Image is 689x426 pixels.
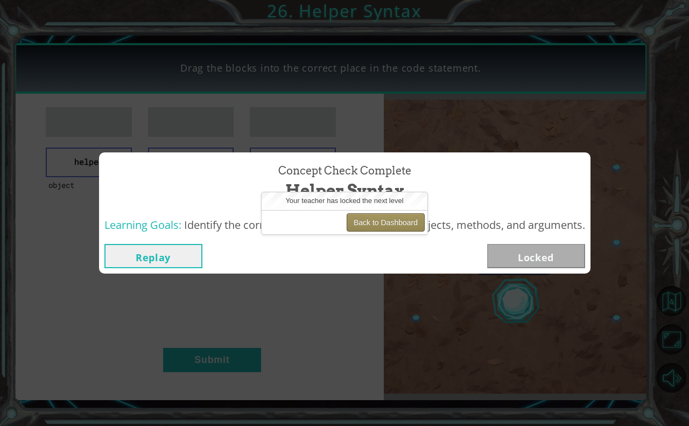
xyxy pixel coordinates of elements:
[285,179,404,202] span: Helper Syntax
[487,244,585,268] button: Locked
[285,197,403,205] span: Your teacher has locked the next level
[278,163,411,179] span: Concept Check Complete
[104,218,181,232] span: Learning Goals:
[184,218,585,232] span: Identify the correct order and syntax for using objects, methods, and arguments.
[347,213,425,232] button: Back to Dashboard
[104,244,202,268] button: Replay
